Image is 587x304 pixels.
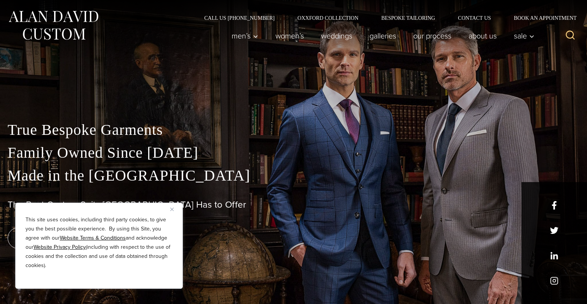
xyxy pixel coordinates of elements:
a: Contact Us [446,15,502,21]
a: Galleries [361,28,405,43]
a: Book an Appointment [502,15,579,21]
a: About Us [460,28,505,43]
nav: Secondary Navigation [193,15,579,21]
h1: The Best Custom Suits [GEOGRAPHIC_DATA] Has to Offer [8,199,579,210]
a: Women’s [267,28,313,43]
a: Oxxford Collection [286,15,370,21]
a: weddings [313,28,361,43]
a: Call Us [PHONE_NUMBER] [193,15,286,21]
a: Our Process [405,28,460,43]
span: Sale [514,32,534,40]
nav: Primary Navigation [223,28,539,43]
img: Alan David Custom [8,8,99,42]
a: Website Privacy Policy [34,243,86,251]
a: Website Terms & Conditions [60,234,126,242]
a: book an appointment [8,227,114,249]
img: Close [170,208,174,211]
p: True Bespoke Garments Family Owned Since [DATE] Made in the [GEOGRAPHIC_DATA] [8,118,579,187]
button: Close [170,205,179,214]
span: Men’s [232,32,258,40]
p: This site uses cookies, including third party cookies, to give you the best possible experience. ... [26,215,173,270]
a: Bespoke Tailoring [370,15,446,21]
button: View Search Form [561,27,579,45]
